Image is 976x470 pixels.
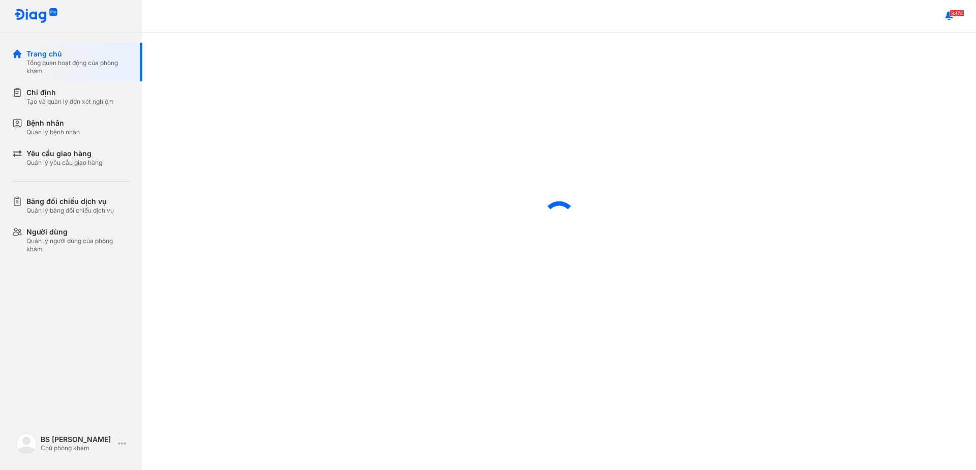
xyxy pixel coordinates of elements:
[950,10,964,17] span: 3374
[26,49,130,59] div: Trang chủ
[26,207,114,215] div: Quản lý bảng đối chiếu dịch vụ
[26,237,130,253] div: Quản lý người dùng của phòng khám
[26,196,114,207] div: Bảng đối chiếu dịch vụ
[14,8,58,24] img: logo
[26,128,80,136] div: Quản lý bệnh nhân
[26,118,80,128] div: Bệnh nhân
[16,433,37,454] img: logo
[26,59,130,75] div: Tổng quan hoạt động của phòng khám
[26,159,102,167] div: Quản lý yêu cầu giao hàng
[26,98,114,106] div: Tạo và quản lý đơn xét nghiệm
[41,435,114,444] div: BS [PERSON_NAME]
[26,149,102,159] div: Yêu cầu giao hàng
[41,444,114,452] div: Chủ phòng khám
[26,87,114,98] div: Chỉ định
[26,227,130,237] div: Người dùng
